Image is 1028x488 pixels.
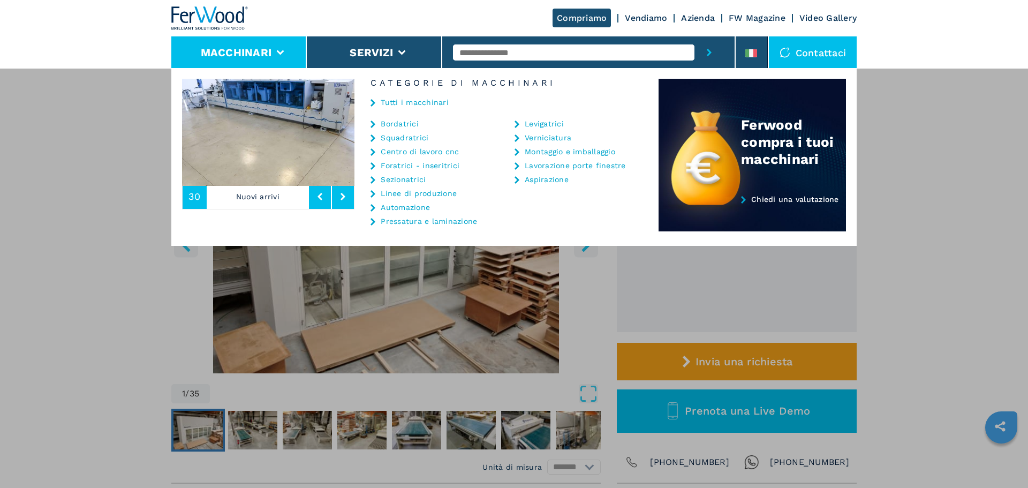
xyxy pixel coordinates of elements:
a: Automazione [381,204,430,211]
a: Montaggio e imballaggio [525,148,615,155]
a: Foratrici - inseritrici [381,162,459,169]
a: Aspirazione [525,176,569,183]
a: Vendiamo [625,13,667,23]
a: Levigatrici [525,120,564,127]
button: Servizi [350,46,393,59]
a: Sezionatrici [381,176,426,183]
button: Macchinari [201,46,272,59]
div: Ferwood compra i tuoi macchinari [741,116,846,168]
a: Azienda [681,13,715,23]
h6: Categorie di Macchinari [354,79,659,87]
p: Nuovi arrivi [207,184,309,209]
button: submit-button [694,36,724,69]
img: image [182,79,354,186]
a: Verniciatura [525,134,571,141]
a: FW Magazine [729,13,785,23]
a: Video Gallery [799,13,857,23]
img: Ferwood [171,6,248,30]
a: Squadratrici [381,134,428,141]
img: Contattaci [780,47,790,58]
a: Chiedi una valutazione [659,195,846,232]
a: Lavorazione porte finestre [525,162,626,169]
a: Centro di lavoro cnc [381,148,459,155]
a: Compriamo [553,9,611,27]
a: Bordatrici [381,120,419,127]
a: Tutti i macchinari [381,99,449,106]
a: Linee di produzione [381,190,457,197]
img: image [354,79,527,186]
a: Pressatura e laminazione [381,217,477,225]
div: Contattaci [769,36,857,69]
span: 30 [188,192,201,201]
